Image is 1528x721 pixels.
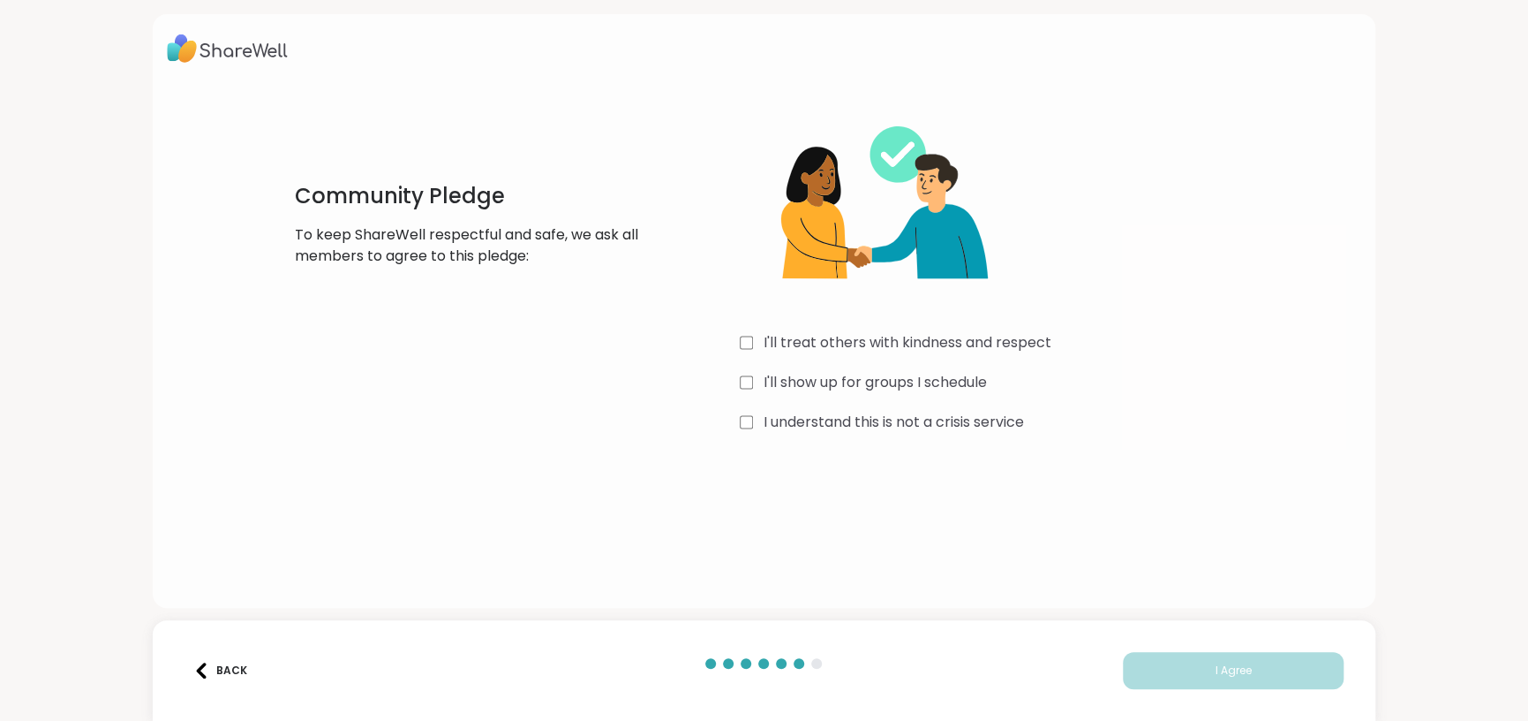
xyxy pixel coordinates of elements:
[295,182,648,210] h1: Community Pledge
[184,652,255,689] button: Back
[1123,652,1344,689] button: I Agree
[764,412,1024,433] label: I understand this is not a crisis service
[764,372,987,393] label: I'll show up for groups I schedule
[167,28,288,69] img: ShareWell Logo
[1215,663,1251,679] span: I Agree
[193,663,247,679] div: Back
[295,224,648,267] p: To keep ShareWell respectful and safe, we ask all members to agree to this pledge:
[764,332,1051,353] label: I'll treat others with kindness and respect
